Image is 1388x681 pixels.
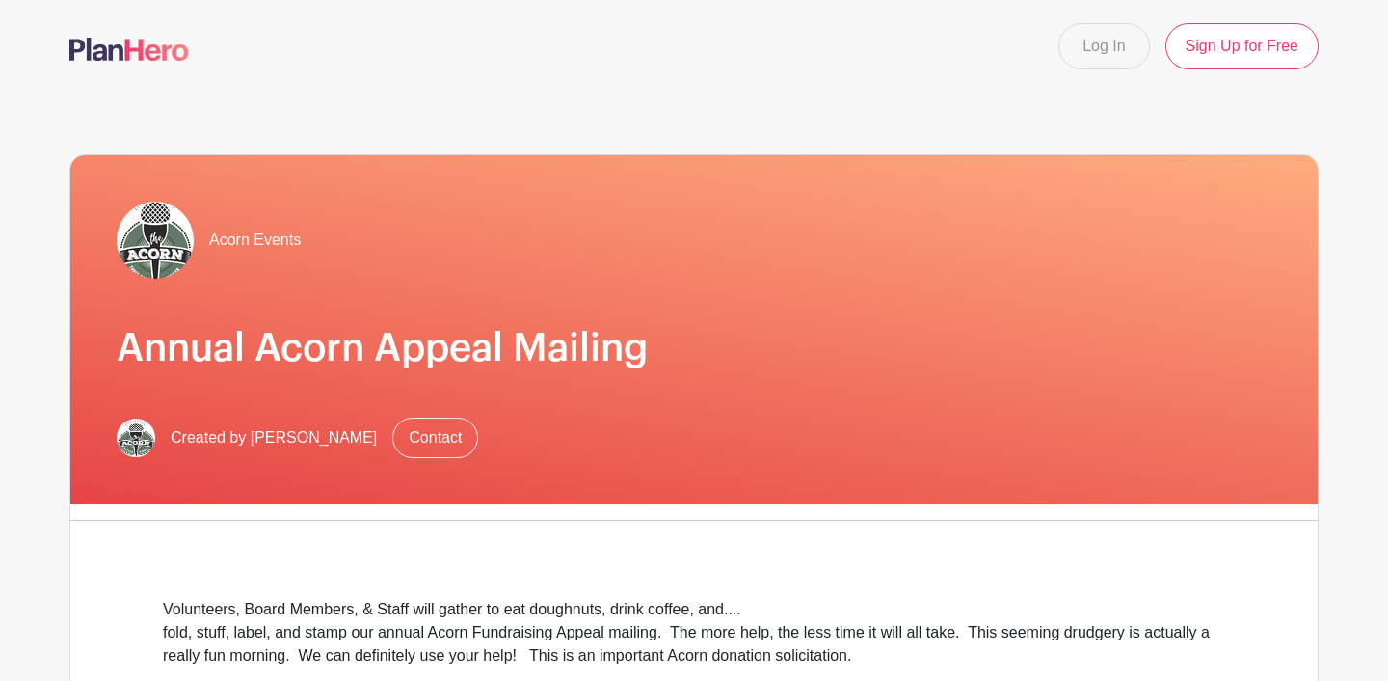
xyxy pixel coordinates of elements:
span: Created by [PERSON_NAME] [171,426,377,449]
div: Volunteers, Board Members, & Staff will gather to eat doughnuts, drink coffee, and.... fold, stuf... [163,598,1225,667]
img: logo-507f7623f17ff9eddc593b1ce0a138ce2505c220e1c5a4e2b4648c50719b7d32.svg [69,38,189,61]
a: Contact [392,418,478,458]
h1: Annual Acorn Appeal Mailing [117,325,1271,371]
span: Acorn Events [209,229,301,252]
a: Log In [1058,23,1149,69]
img: Acorn%20Logo%20SMALL.jpg [117,419,155,457]
img: Acorn%20Logo%20SMALL.jpg [117,202,194,279]
a: Sign Up for Free [1165,23,1319,69]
